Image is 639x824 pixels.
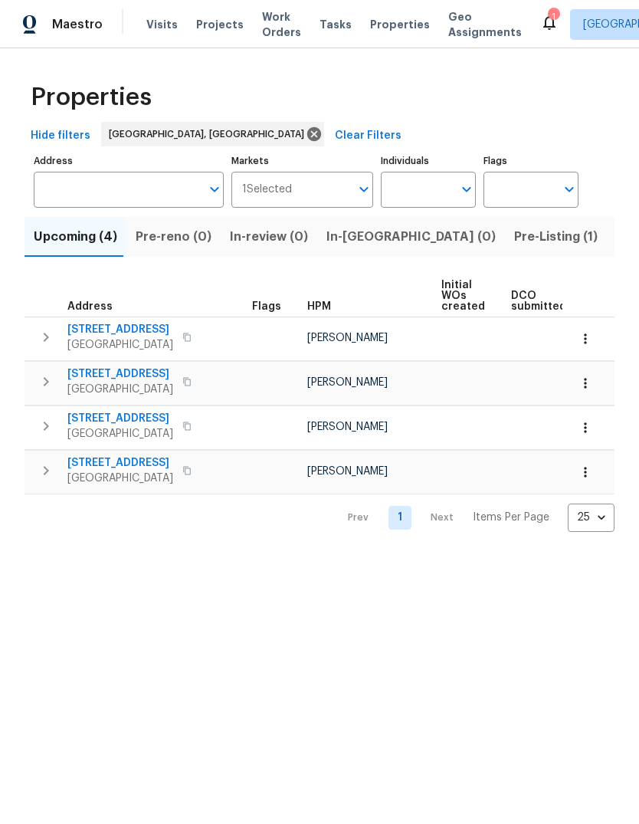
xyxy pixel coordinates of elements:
[511,291,566,312] span: DCO submitted
[31,126,90,146] span: Hide filters
[67,322,173,337] span: [STREET_ADDRESS]
[67,337,173,353] span: [GEOGRAPHIC_DATA]
[441,280,485,312] span: Initial WOs created
[307,377,388,388] span: [PERSON_NAME]
[34,226,117,248] span: Upcoming (4)
[333,504,614,532] nav: Pagination Navigation
[335,126,401,146] span: Clear Filters
[109,126,310,142] span: [GEOGRAPHIC_DATA], [GEOGRAPHIC_DATA]
[146,17,178,32] span: Visits
[204,179,225,200] button: Open
[67,455,173,471] span: [STREET_ADDRESS]
[52,17,103,32] span: Maestro
[25,122,97,150] button: Hide filters
[370,17,430,32] span: Properties
[568,497,614,537] div: 25
[326,226,496,248] span: In-[GEOGRAPHIC_DATA] (0)
[353,179,375,200] button: Open
[136,226,211,248] span: Pre-reno (0)
[101,122,324,146] div: [GEOGRAPHIC_DATA], [GEOGRAPHIC_DATA]
[67,382,173,397] span: [GEOGRAPHIC_DATA]
[456,179,477,200] button: Open
[483,156,578,166] label: Flags
[196,17,244,32] span: Projects
[307,333,388,343] span: [PERSON_NAME]
[67,471,173,486] span: [GEOGRAPHIC_DATA]
[388,506,411,530] a: Goto page 1
[473,510,549,525] p: Items Per Page
[559,179,580,200] button: Open
[252,301,281,312] span: Flags
[31,90,152,105] span: Properties
[242,183,292,196] span: 1 Selected
[34,156,224,166] label: Address
[319,19,352,30] span: Tasks
[230,226,308,248] span: In-review (0)
[307,422,388,432] span: [PERSON_NAME]
[329,122,408,150] button: Clear Filters
[381,156,476,166] label: Individuals
[67,426,173,442] span: [GEOGRAPHIC_DATA]
[231,156,374,166] label: Markets
[307,466,388,477] span: [PERSON_NAME]
[262,9,301,40] span: Work Orders
[67,301,113,312] span: Address
[67,366,173,382] span: [STREET_ADDRESS]
[548,9,559,25] div: 1
[67,411,173,426] span: [STREET_ADDRESS]
[307,301,331,312] span: HPM
[448,9,522,40] span: Geo Assignments
[514,226,598,248] span: Pre-Listing (1)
